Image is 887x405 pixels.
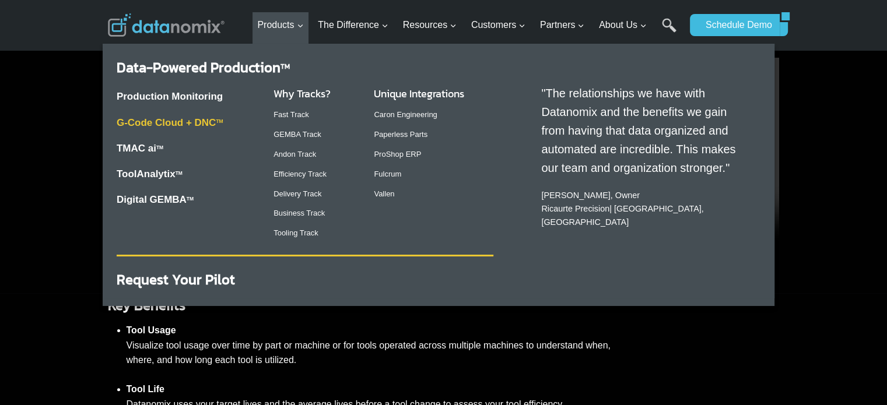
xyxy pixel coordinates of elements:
[662,18,676,44] a: Search
[540,17,584,33] span: Partners
[127,384,164,394] strong: Tool Life
[374,86,493,101] h3: Unique Integrations
[599,17,647,33] span: About Us
[159,260,197,268] a: Privacy Policy
[216,118,223,124] sup: TM
[117,91,223,102] a: Production Monitoring
[156,145,163,150] sup: TM
[117,143,163,154] a: TMAC aiTM
[281,61,290,72] sup: TM
[262,48,315,59] span: Phone number
[274,150,316,159] a: Andon Track
[374,150,421,159] a: ProShop ERP
[253,6,684,44] nav: Primary Navigation
[117,117,223,128] a: G-Code Cloud + DNCTM
[374,189,394,198] a: Vallen
[262,144,307,154] span: State/Region
[274,189,321,198] a: Delivery Track
[541,189,749,229] p: [PERSON_NAME], Owner | [GEOGRAPHIC_DATA], [GEOGRAPHIC_DATA]
[262,1,300,11] span: Last Name
[318,17,388,33] span: The Difference
[117,194,194,205] a: Digital GEMBATM
[374,110,437,119] a: Caron Engineering
[108,13,225,37] img: Datanomix
[274,86,331,101] a: Why Tracks?
[374,170,401,178] a: Fulcrum
[274,209,325,217] a: Business Track
[274,228,318,237] a: Tooling Track
[176,170,183,176] a: TM
[471,17,525,33] span: Customers
[541,84,749,177] p: "The relationships we have with Datanomix and the benefits we gain from having that data organize...
[274,170,327,178] a: Efficiency Track
[117,269,235,290] a: Request Your Pilot
[127,323,616,382] li: Visualize tool usage over time by part or machine or for tools operated across multiple machines ...
[274,130,321,139] a: GEMBA Track
[690,14,780,36] a: Schedule Demo
[257,17,303,33] span: Products
[541,204,609,213] a: Ricaurte Precision
[131,260,148,268] a: Terms
[117,168,176,179] a: ToolAnalytix
[187,196,194,202] sup: TM
[127,325,176,335] strong: Tool Usage
[374,130,427,139] a: Paperless Parts
[117,57,290,78] a: Data-Powered ProductionTM
[403,17,457,33] span: Resources
[274,110,309,119] a: Fast Track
